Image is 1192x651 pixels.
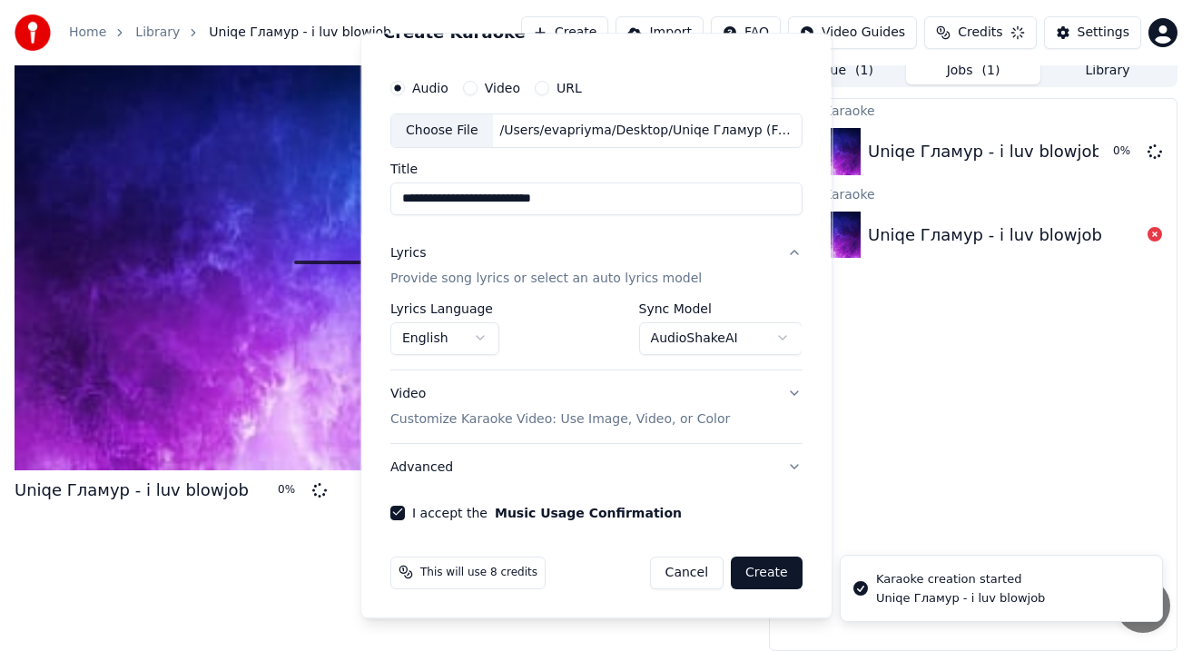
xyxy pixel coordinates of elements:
div: LyricsProvide song lyrics or select an auto lyrics model [390,302,803,370]
label: Lyrics Language [390,302,499,315]
button: VideoCustomize Karaoke Video: Use Image, Video, or Color [390,370,803,443]
h2: Create Karaoke [383,25,810,41]
p: Provide song lyrics or select an auto lyrics model [390,270,702,288]
div: /Users/evapriyma/Desktop/Uniqe Гламур (Feat. Wipo) Ft Nkeeei .mp3 [492,122,801,140]
button: Cancel [649,557,723,589]
label: Video [485,82,520,94]
button: Advanced [390,444,803,491]
label: I accept the [412,507,682,519]
div: Lyrics [390,244,426,262]
p: Customize Karaoke Video: Use Image, Video, or Color [390,410,730,429]
button: LyricsProvide song lyrics or select an auto lyrics model [390,230,803,302]
button: I accept the [495,507,682,519]
button: Create [731,557,803,589]
label: Sync Model [638,302,802,315]
label: URL [557,82,582,94]
div: Video [390,385,730,429]
div: Choose File [391,114,493,147]
label: Title [390,163,803,175]
span: This will use 8 credits [420,566,537,580]
label: Audio [412,82,448,94]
